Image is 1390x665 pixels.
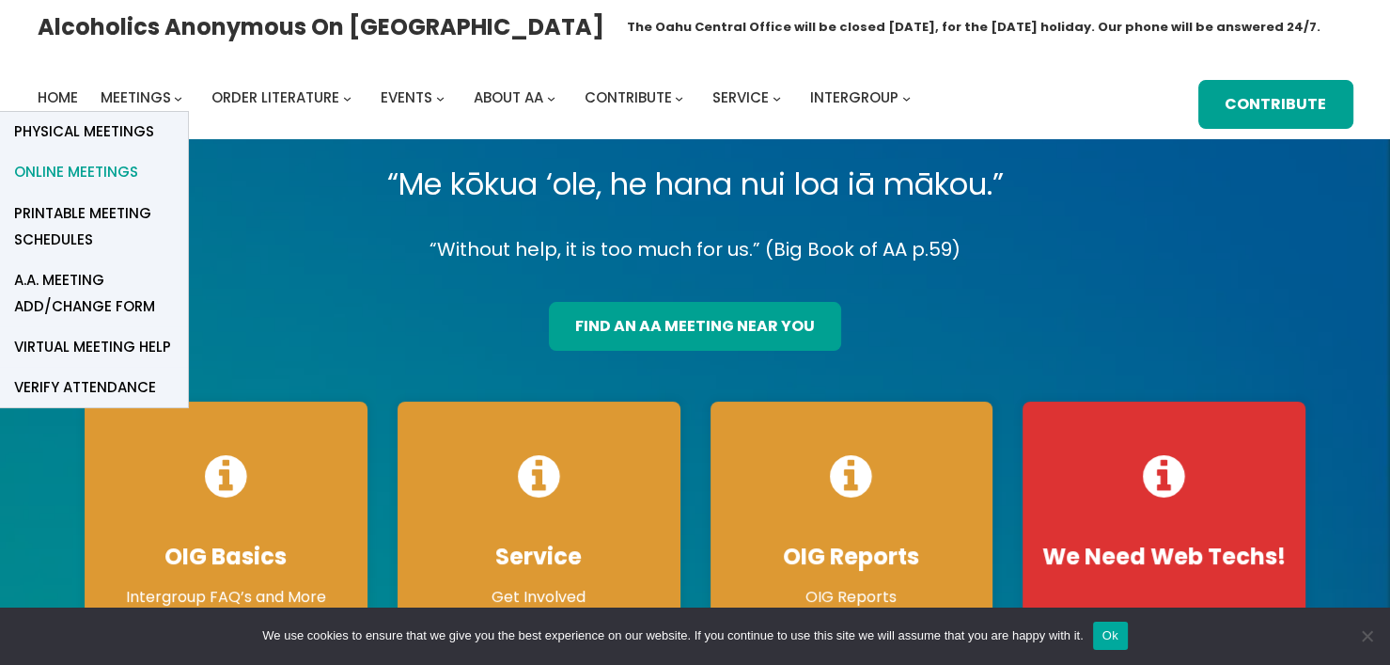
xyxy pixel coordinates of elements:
[101,85,171,111] a: Meetings
[416,586,662,609] p: Get Involved
[474,87,543,107] span: About AA
[14,374,156,401] span: verify attendance
[729,586,975,609] p: OIG Reports
[773,93,781,102] button: Service submenu
[101,87,171,107] span: Meetings
[549,302,842,351] a: find an aa meeting near you
[381,87,432,107] span: Events
[14,267,174,320] span: A.A. Meeting Add/Change Form
[38,85,78,111] a: Home
[712,85,769,111] a: Service
[1357,626,1376,645] span: No
[547,93,555,102] button: About AA submenu
[1093,622,1128,650] button: Ok
[1198,80,1353,129] a: Contribute
[38,7,604,47] a: Alcoholics Anonymous on [GEOGRAPHIC_DATA]
[343,93,351,102] button: Order Literature submenu
[14,159,138,185] span: Online Meetings
[585,85,672,111] a: Contribute
[262,626,1083,645] span: We use cookies to ensure that we give you the best experience on our website. If you continue to ...
[627,18,1320,37] h1: The Oahu Central Office will be closed [DATE], for the [DATE] holiday. Our phone will be answered...
[675,93,683,102] button: Contribute submenu
[14,119,154,145] span: Physical Meetings
[14,200,174,253] span: Printable Meeting Schedules
[70,158,1320,211] p: “Me kōkua ‘ole, he hana nui loa iā mākou.”
[810,87,898,107] span: Intergroup
[70,233,1320,266] p: “Without help, it is too much for us.” (Big Book of AA p.59)
[103,586,349,609] p: Intergroup FAQ’s and More
[902,93,911,102] button: Intergroup submenu
[14,334,171,360] span: Virtual Meeting Help
[810,85,898,111] a: Intergroup
[712,87,769,107] span: Service
[38,85,917,111] nav: Intergroup
[729,543,975,571] h4: OIG Reports
[211,87,339,107] span: Order Literature
[436,93,445,102] button: Events submenu
[474,85,543,111] a: About AA
[174,93,182,102] button: Meetings submenu
[585,87,672,107] span: Contribute
[103,543,349,571] h4: OIG Basics
[1041,543,1287,571] h4: We Need Web Techs!
[416,543,662,571] h4: Service
[38,87,78,107] span: Home
[381,85,432,111] a: Events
